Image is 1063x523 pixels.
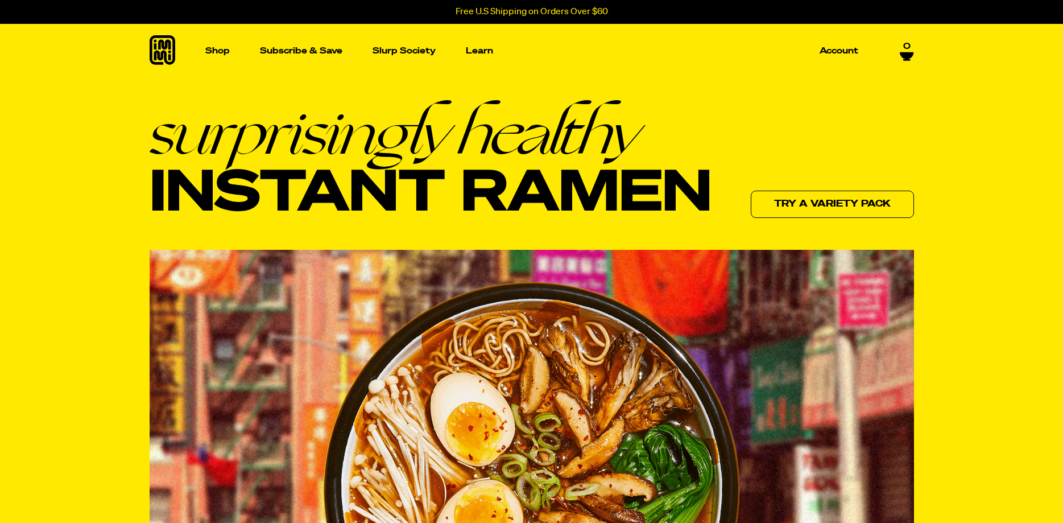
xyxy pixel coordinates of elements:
[205,47,230,55] p: Shop
[815,42,863,60] a: Account
[260,47,342,55] p: Subscribe & Save
[255,42,347,60] a: Subscribe & Save
[373,47,436,55] p: Slurp Society
[201,24,234,78] a: Shop
[150,101,712,163] em: surprisingly healthy
[751,191,914,218] a: Try a variety pack
[150,101,712,226] h1: Instant Ramen
[456,7,608,17] p: Free U.S Shipping on Orders Over $60
[900,42,914,61] a: 0
[820,47,858,55] p: Account
[903,42,911,52] span: 0
[466,47,493,55] p: Learn
[368,42,440,60] a: Slurp Society
[201,24,863,78] nav: Main navigation
[461,24,498,78] a: Learn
